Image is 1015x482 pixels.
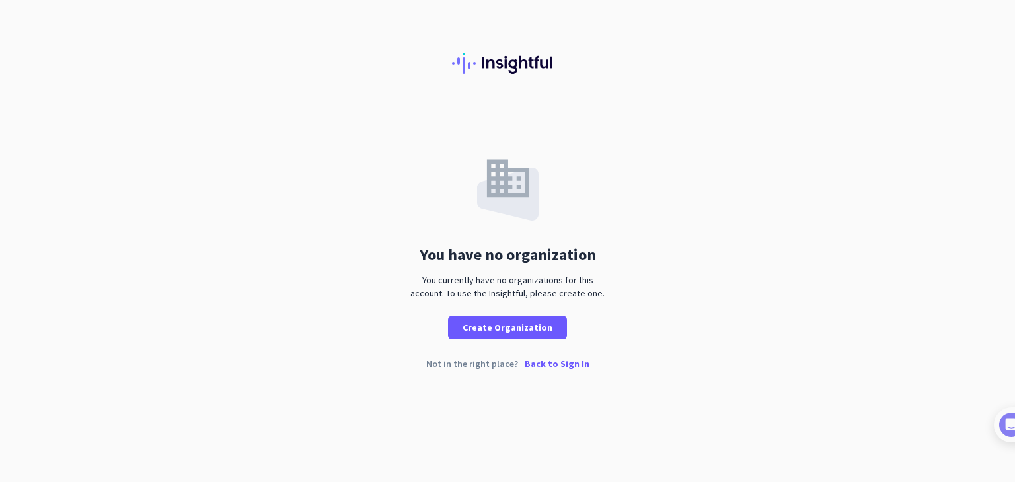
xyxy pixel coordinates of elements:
button: Create Organization [448,316,567,339]
p: Back to Sign In [525,359,589,368]
div: You currently have no organizations for this account. To use the Insightful, please create one. [405,273,610,300]
div: You have no organization [420,247,596,263]
span: Create Organization [463,321,552,334]
img: Insightful [452,53,563,74]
